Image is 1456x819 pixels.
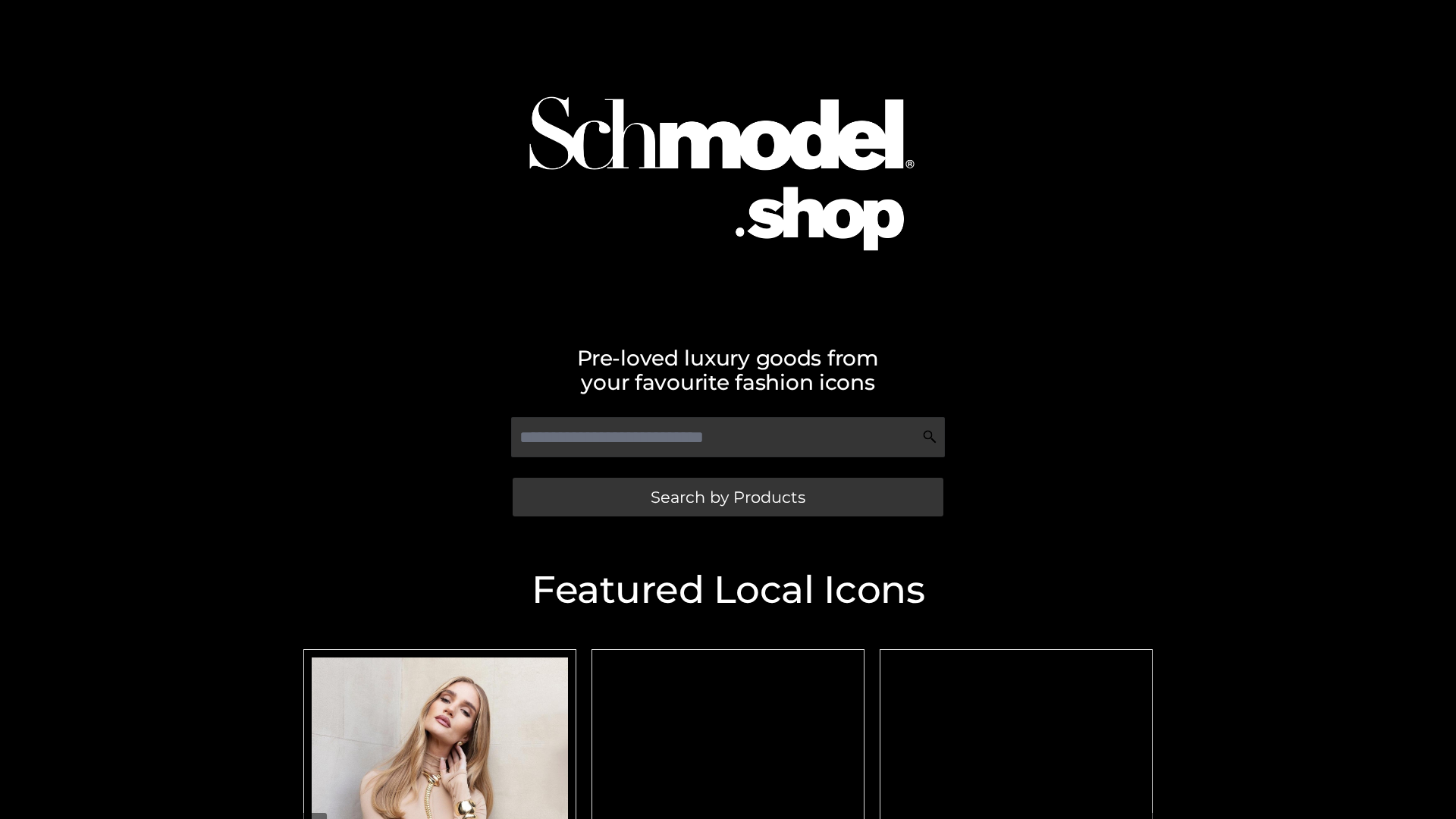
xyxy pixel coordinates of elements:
span: Search by Products [651,489,805,505]
h2: Featured Local Icons​ [296,571,1160,609]
h2: Pre-loved luxury goods from your favourite fashion icons [296,346,1160,394]
img: Search Icon [922,429,937,444]
a: Search by Products [513,478,943,516]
